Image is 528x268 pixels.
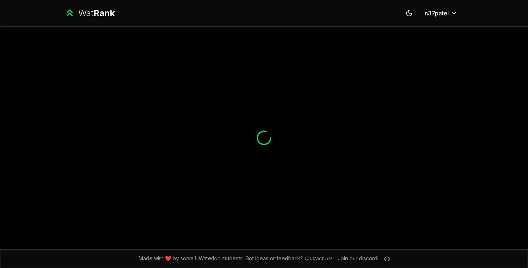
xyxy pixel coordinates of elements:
[93,8,115,18] span: Rank
[78,7,115,19] div: Wat
[425,9,449,18] span: n37patel
[338,255,378,262] div: Join our discord!
[139,255,332,262] span: Made with ❤️ by some UWaterloo students. Got ideas or feedback?
[304,255,332,261] a: Contact us!
[419,7,463,20] button: n37patel
[65,7,115,19] a: WatRank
